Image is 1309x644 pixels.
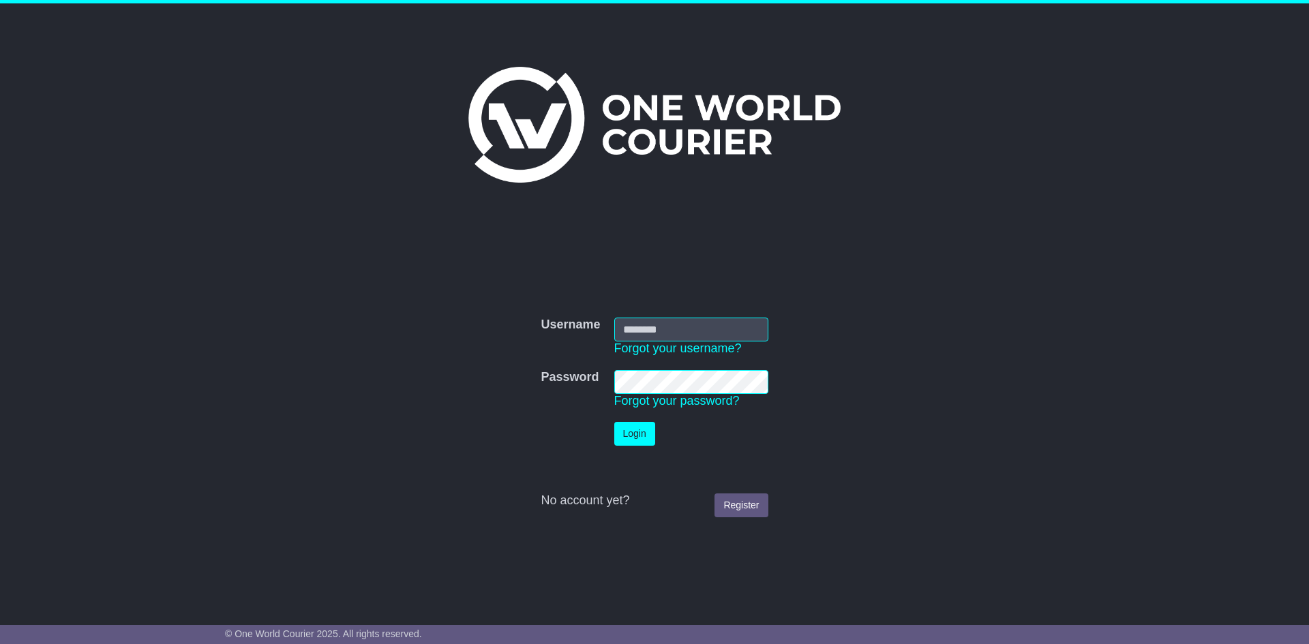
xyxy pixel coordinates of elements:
img: One World [468,67,841,183]
label: Password [541,370,599,385]
span: © One World Courier 2025. All rights reserved. [225,628,422,639]
a: Register [714,493,768,517]
button: Login [614,422,655,446]
a: Forgot your password? [614,394,740,408]
a: Forgot your username? [614,341,742,355]
div: No account yet? [541,493,768,508]
label: Username [541,318,600,333]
